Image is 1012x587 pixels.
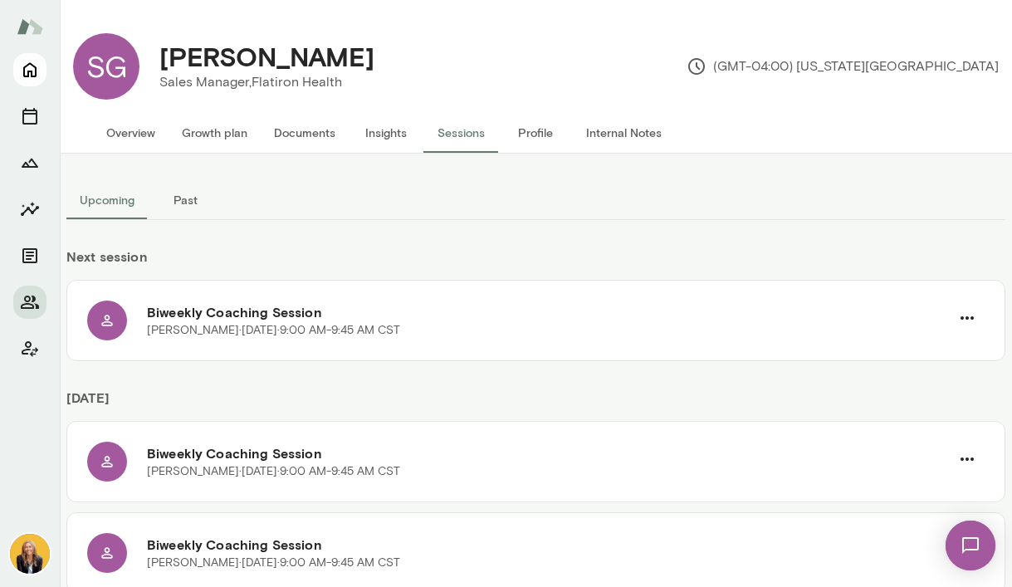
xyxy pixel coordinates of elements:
button: Documents [13,239,46,272]
button: Overview [93,113,169,153]
button: Internal Notes [573,113,675,153]
button: Members [13,286,46,319]
p: [PERSON_NAME] · [DATE] · 9:00 AM-9:45 AM CST [147,463,400,480]
p: Sales Manager, Flatiron Health [159,72,374,92]
p: [PERSON_NAME] · [DATE] · 9:00 AM-9:45 AM CST [147,555,400,571]
div: SG [73,33,139,100]
h6: Biweekly Coaching Session [147,302,950,322]
h6: [DATE] [66,388,1005,421]
img: Leah Beltz [10,534,50,574]
p: (GMT-04:00) [US_STATE][GEOGRAPHIC_DATA] [687,56,999,76]
h6: Next session [66,247,1005,280]
p: [PERSON_NAME] · [DATE] · 9:00 AM-9:45 AM CST [147,322,400,339]
button: Client app [13,332,46,365]
button: Sessions [13,100,46,133]
img: Mento [17,11,43,42]
button: Insights [13,193,46,226]
button: Profile [498,113,573,153]
h6: Biweekly Coaching Session [147,443,950,463]
button: Documents [261,113,349,153]
div: basic tabs example [66,180,1005,220]
button: Growth plan [169,113,261,153]
h4: [PERSON_NAME] [159,41,374,72]
h6: Biweekly Coaching Session [147,535,950,555]
button: Upcoming [66,180,148,220]
button: Home [13,53,46,86]
button: Growth Plan [13,146,46,179]
button: Sessions [423,113,498,153]
button: Past [148,180,222,220]
button: Insights [349,113,423,153]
